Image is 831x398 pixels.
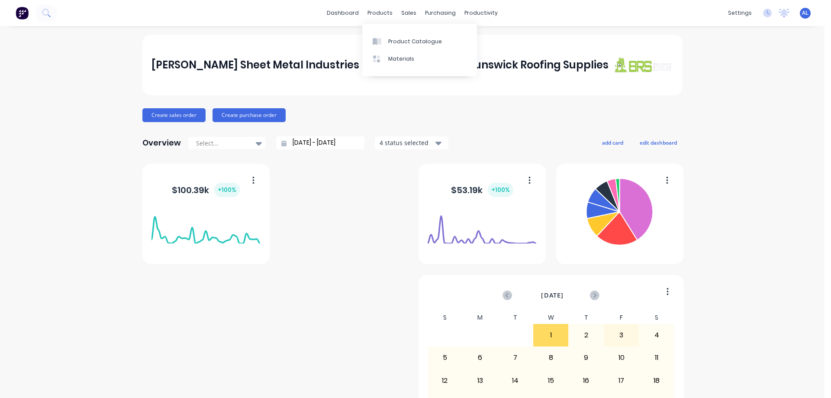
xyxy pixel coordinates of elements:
[604,324,639,346] div: 3
[151,56,609,74] div: [PERSON_NAME] Sheet Metal Industries PTY LTD trading as Brunswick Roofing Supplies
[172,183,240,197] div: $ 100.39k
[639,324,674,346] div: 4
[451,183,513,197] div: $ 53.19k
[428,370,462,392] div: 12
[604,347,639,369] div: 10
[534,370,568,392] div: 15
[724,6,756,19] div: settings
[16,6,29,19] img: Factory
[534,324,568,346] div: 1
[488,183,513,197] div: + 100 %
[463,370,498,392] div: 13
[142,134,181,152] div: Overview
[498,370,533,392] div: 14
[213,108,286,122] button: Create purchase order
[533,311,569,324] div: W
[362,50,477,68] a: Materials
[639,311,674,324] div: S
[569,347,603,369] div: 9
[596,137,629,148] button: add card
[428,347,462,369] div: 5
[639,370,674,392] div: 18
[498,347,533,369] div: 7
[802,9,808,17] span: AL
[541,291,564,300] span: [DATE]
[142,108,206,122] button: Create sales order
[463,311,498,324] div: M
[388,38,442,45] div: Product Catalogue
[634,137,683,148] button: edit dashboard
[569,370,603,392] div: 16
[604,370,639,392] div: 17
[498,311,533,324] div: T
[612,57,673,73] img: J A Sheet Metal Industries PTY LTD trading as Brunswick Roofing Supplies
[375,136,448,149] button: 4 status selected
[363,6,397,19] div: products
[421,6,460,19] div: purchasing
[463,347,498,369] div: 6
[427,311,463,324] div: S
[460,6,502,19] div: productivity
[568,311,604,324] div: T
[388,55,414,63] div: Materials
[322,6,363,19] a: dashboard
[214,183,240,197] div: + 100 %
[380,138,434,147] div: 4 status selected
[639,347,674,369] div: 11
[362,32,477,50] a: Product Catalogue
[604,311,639,324] div: F
[397,6,421,19] div: sales
[569,324,603,346] div: 2
[534,347,568,369] div: 8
